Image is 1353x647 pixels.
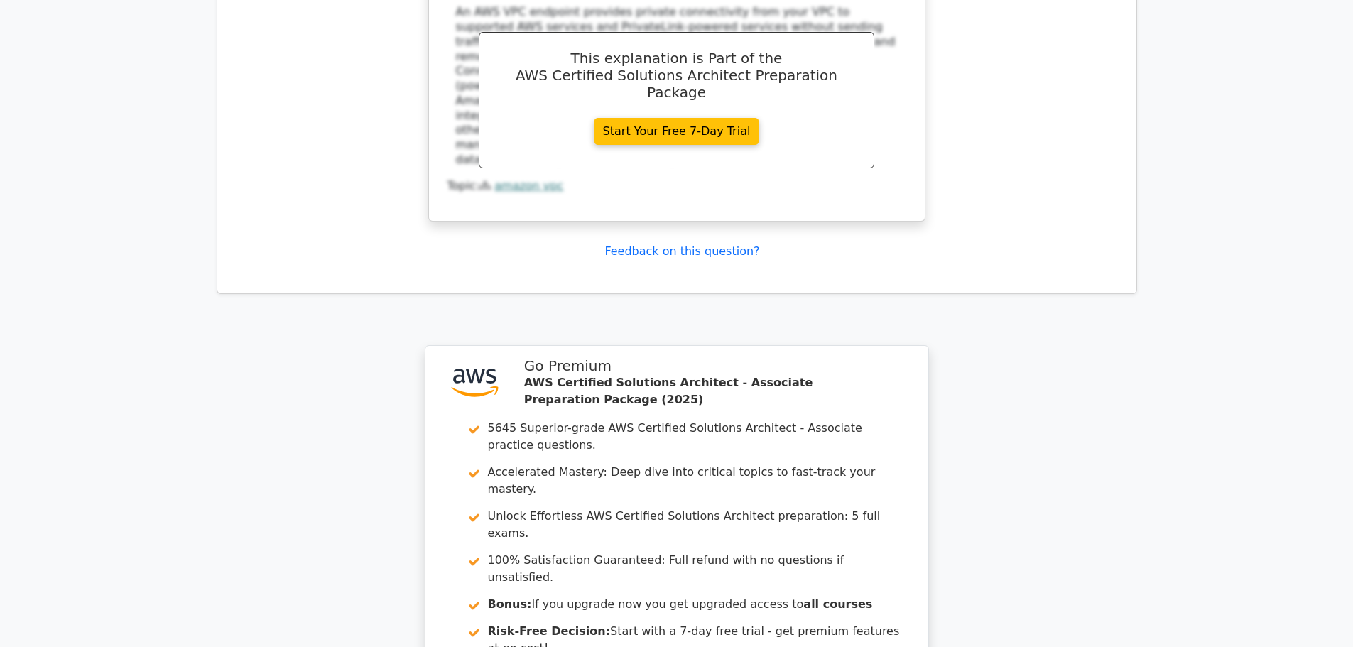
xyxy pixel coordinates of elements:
[447,179,906,194] div: Topic:
[456,5,898,168] div: An AWS VPC endpoint provides private connectivity from your VPC to supported AWS services and Pri...
[494,179,563,192] a: amazon vpc
[594,118,760,145] a: Start Your Free 7-Day Trial
[604,244,759,258] a: Feedback on this question?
